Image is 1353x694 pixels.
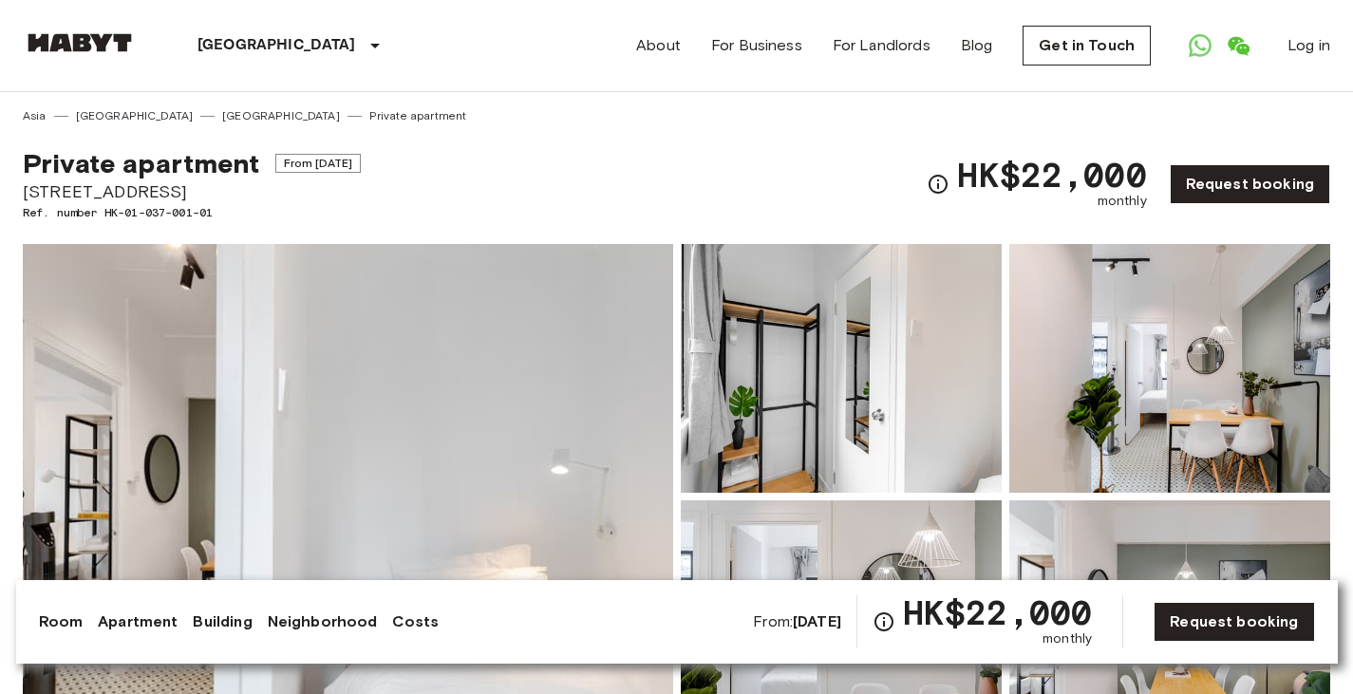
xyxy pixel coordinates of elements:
span: HK$22,000 [903,595,1092,629]
span: HK$22,000 [957,158,1146,192]
a: Asia [23,107,47,124]
span: monthly [1043,629,1092,648]
a: About [636,34,681,57]
a: Apartment [98,610,178,633]
a: For Business [711,34,802,57]
span: From: [753,611,841,632]
svg: Check cost overview for full price breakdown. Please note that discounts apply to new joiners onl... [927,173,949,196]
a: Get in Touch [1023,26,1151,66]
img: Picture of unit HK-01-037-001-01 [681,244,1002,493]
a: [GEOGRAPHIC_DATA] [222,107,340,124]
p: [GEOGRAPHIC_DATA] [197,34,356,57]
span: From [DATE] [275,154,362,173]
span: Private apartment [23,147,260,179]
a: [GEOGRAPHIC_DATA] [76,107,194,124]
a: Open WeChat [1219,27,1257,65]
svg: Check cost overview for full price breakdown. Please note that discounts apply to new joiners onl... [873,610,895,633]
a: For Landlords [833,34,930,57]
span: monthly [1098,192,1147,211]
a: Request booking [1170,164,1330,204]
a: Log in [1287,34,1330,57]
a: Request booking [1154,602,1314,642]
a: Blog [961,34,993,57]
a: Open WhatsApp [1181,27,1219,65]
span: [STREET_ADDRESS] [23,179,361,204]
a: Neighborhood [268,610,378,633]
b: [DATE] [793,612,841,630]
img: Picture of unit HK-01-037-001-01 [1009,244,1330,493]
span: Ref. number HK-01-037-001-01 [23,204,361,221]
a: Room [39,610,84,633]
a: Costs [392,610,439,633]
a: Building [193,610,252,633]
a: Private apartment [369,107,467,124]
img: Habyt [23,33,137,52]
